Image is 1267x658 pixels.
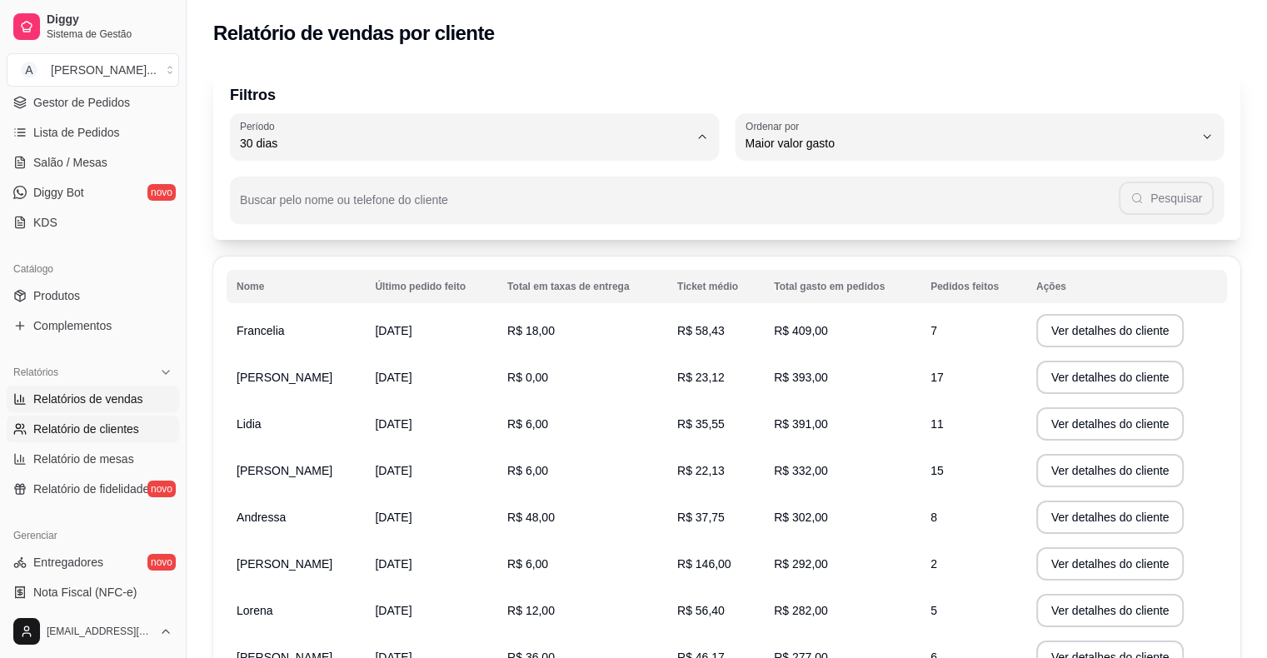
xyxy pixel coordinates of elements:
[47,12,172,27] span: Diggy
[507,417,548,431] span: R$ 6,00
[1036,501,1185,534] button: Ver detalhes do cliente
[774,324,828,337] span: R$ 409,00
[774,511,828,524] span: R$ 302,00
[677,417,725,431] span: R$ 35,55
[677,511,725,524] span: R$ 37,75
[774,417,828,431] span: R$ 391,00
[677,324,725,337] span: R$ 58,43
[33,154,107,171] span: Salão / Mesas
[237,417,262,431] span: Lidia
[33,554,103,571] span: Entregadores
[21,62,37,78] span: A
[774,371,828,384] span: R$ 393,00
[213,20,495,47] h2: Relatório de vendas por cliente
[375,557,412,571] span: [DATE]
[507,511,555,524] span: R$ 48,00
[930,417,944,431] span: 11
[677,464,725,477] span: R$ 22,13
[7,256,179,282] div: Catálogo
[764,270,920,303] th: Total gasto em pedidos
[746,135,1195,152] span: Maior valor gasto
[13,366,58,379] span: Relatórios
[930,371,944,384] span: 17
[33,451,134,467] span: Relatório de mesas
[1036,547,1185,581] button: Ver detalhes do cliente
[33,317,112,334] span: Complementos
[237,604,273,617] span: Lorena
[237,511,286,524] span: Andressa
[51,62,157,78] div: [PERSON_NAME] ...
[1036,361,1185,394] button: Ver detalhes do cliente
[237,371,332,384] span: [PERSON_NAME]
[677,557,731,571] span: R$ 146,00
[1036,314,1185,347] button: Ver detalhes do cliente
[7,522,179,549] div: Gerenciar
[230,83,1224,107] p: Filtros
[240,119,280,133] label: Período
[930,557,937,571] span: 2
[507,371,548,384] span: R$ 0,00
[33,584,137,601] span: Nota Fiscal (NFC-e)
[7,53,179,87] button: Select a team
[33,391,143,407] span: Relatórios de vendas
[375,417,412,431] span: [DATE]
[920,270,1026,303] th: Pedidos feitos
[677,604,725,617] span: R$ 56,40
[33,124,120,141] span: Lista de Pedidos
[47,625,152,638] span: [EMAIL_ADDRESS][DOMAIN_NAME]
[237,464,332,477] span: [PERSON_NAME]
[774,464,828,477] span: R$ 332,00
[677,371,725,384] span: R$ 23,12
[33,184,84,201] span: Diggy Bot
[33,94,130,111] span: Gestor de Pedidos
[227,270,365,303] th: Nome
[930,324,937,337] span: 7
[1036,594,1185,627] button: Ver detalhes do cliente
[1036,407,1185,441] button: Ver detalhes do cliente
[930,511,937,524] span: 8
[930,604,937,617] span: 5
[33,287,80,304] span: Produtos
[375,511,412,524] span: [DATE]
[774,557,828,571] span: R$ 292,00
[375,464,412,477] span: [DATE]
[507,604,555,617] span: R$ 12,00
[746,119,805,133] label: Ordenar por
[774,604,828,617] span: R$ 282,00
[375,371,412,384] span: [DATE]
[33,421,139,437] span: Relatório de clientes
[507,557,548,571] span: R$ 6,00
[1026,270,1227,303] th: Ações
[240,135,689,152] span: 30 dias
[930,464,944,477] span: 15
[33,214,57,231] span: KDS
[237,557,332,571] span: [PERSON_NAME]
[1036,454,1185,487] button: Ver detalhes do cliente
[375,604,412,617] span: [DATE]
[507,464,548,477] span: R$ 6,00
[33,481,149,497] span: Relatório de fidelidade
[47,27,172,41] span: Sistema de Gestão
